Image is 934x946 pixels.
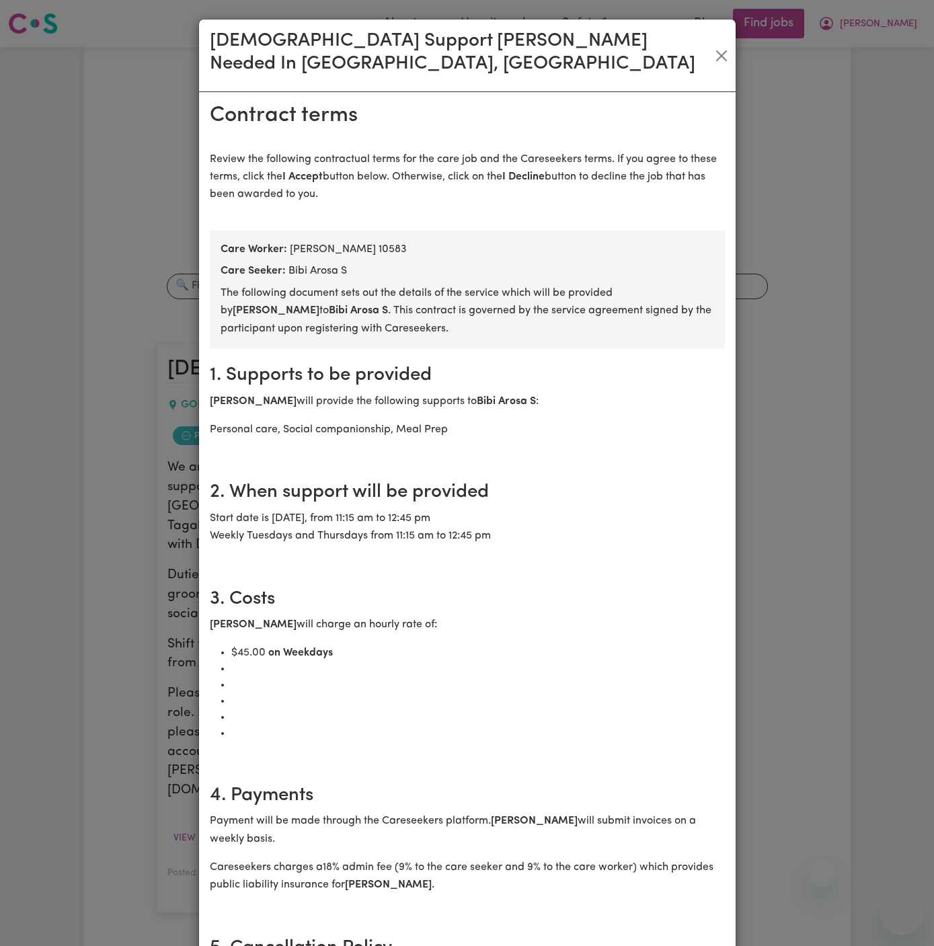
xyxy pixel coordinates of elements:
[221,266,286,276] b: Care Seeker:
[221,284,714,338] p: The following document sets out the details of the service which will be provided by to . This co...
[210,859,725,894] p: Careseekers charges a 18 % admin fee ( 9 % to the care seeker and 9% to the care worker) which pr...
[491,816,578,826] b: [PERSON_NAME]
[210,588,725,611] h2: 3. Costs
[210,785,725,807] h2: 4. Payments
[210,481,725,504] h2: 2. When support will be provided
[233,305,319,316] b: [PERSON_NAME]
[210,364,725,387] h2: 1. Supports to be provided
[210,510,725,545] p: Start date is [DATE], from 11:15 am to 12:45 pm Weekly Tuesdays and Thursdays from 11:15 am to 12...
[210,812,725,848] p: Payment will be made through the Careseekers platform. will submit invoices on a weekly basis.
[713,45,730,67] button: Close
[880,892,923,935] iframe: Button to launch messaging window
[210,151,725,204] p: Review the following contractual terms for the care job and the Careseekers terms. If you agree t...
[221,244,287,255] b: Care Worker:
[221,241,714,258] div: [PERSON_NAME] 10583
[808,860,835,887] iframe: Close message
[329,305,388,316] b: Bibi Arosa S
[210,396,297,407] b: [PERSON_NAME]
[502,171,545,182] strong: I Decline
[210,421,725,438] p: Personal care, Social companionship, Meal Prep
[221,263,714,279] div: Bibi Arosa S
[210,393,725,410] p: will provide the following supports to :
[210,619,297,630] b: [PERSON_NAME]
[268,647,333,658] b: on Weekdays
[210,616,725,633] p: will charge an hourly rate of:
[210,103,725,128] h2: Contract terms
[282,171,323,182] strong: I Accept
[477,396,536,407] b: Bibi Arosa S
[210,30,713,75] h3: [DEMOGRAPHIC_DATA] Support [PERSON_NAME] Needed In [GEOGRAPHIC_DATA], [GEOGRAPHIC_DATA]
[345,879,432,890] b: [PERSON_NAME]
[231,647,266,658] span: $ 45.00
